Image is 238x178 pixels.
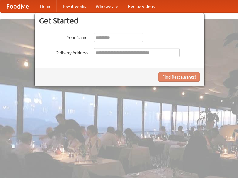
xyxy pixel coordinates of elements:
[56,0,91,12] a: How it works
[35,0,56,12] a: Home
[39,33,88,40] label: Your Name
[158,72,200,82] button: Find Restaurants!
[39,48,88,56] label: Delivery Address
[123,0,159,12] a: Recipe videos
[39,16,200,25] h3: Get Started
[0,0,35,12] a: FoodMe
[91,0,123,12] a: Who we are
